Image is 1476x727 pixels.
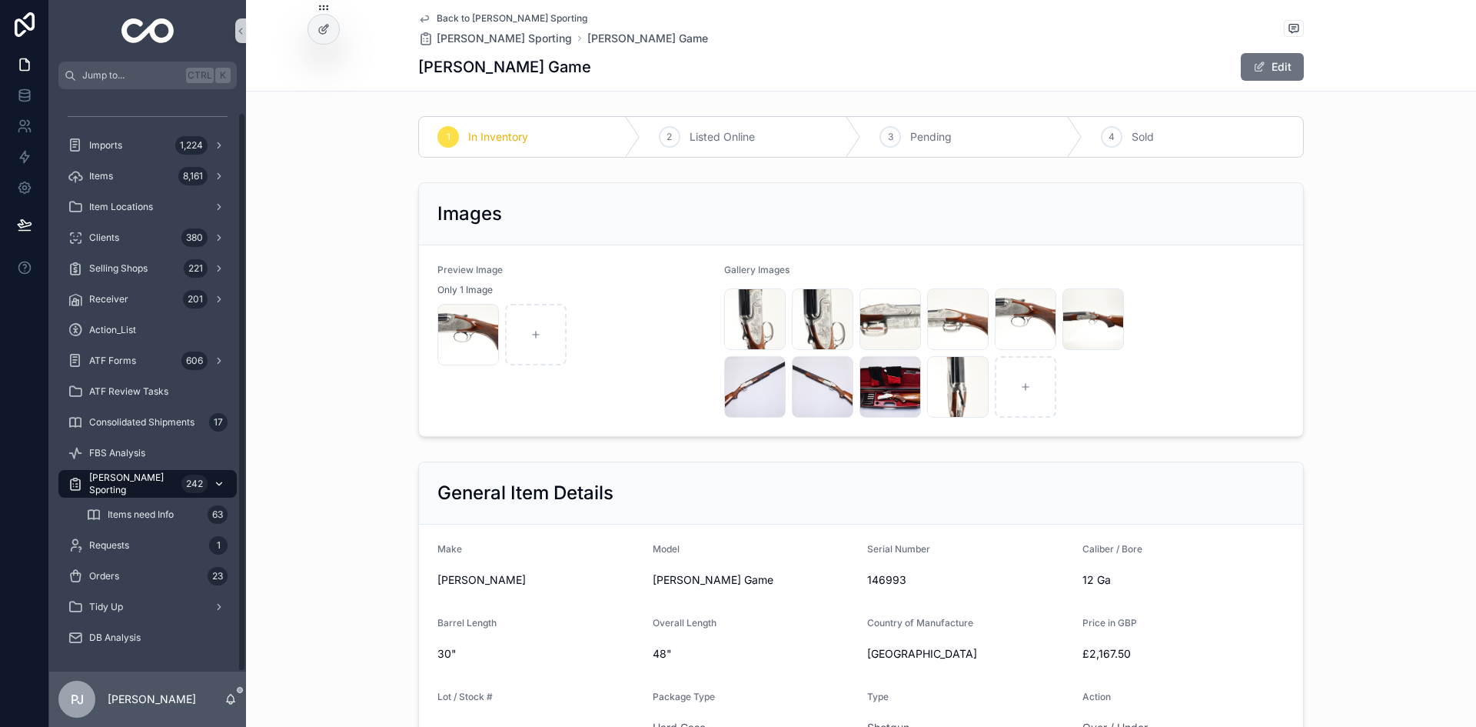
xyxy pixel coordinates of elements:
[178,167,208,185] div: 8,161
[653,572,856,588] span: [PERSON_NAME] Game
[58,224,237,252] a: Clients380
[653,543,680,555] span: Model
[77,501,237,529] a: Items need Info63
[89,601,123,613] span: Tidy Up
[58,624,237,652] a: DB Analysis
[89,232,119,244] span: Clients
[89,355,136,367] span: ATF Forms
[468,129,528,145] span: In Inventory
[888,131,893,143] span: 3
[89,632,141,644] span: DB Analysis
[724,264,790,275] span: Gallery Images
[58,255,237,282] a: Selling Shops221
[181,228,208,247] div: 380
[667,131,672,143] span: 2
[437,12,587,25] span: Back to [PERSON_NAME] Sporting
[58,193,237,221] a: Item Locations
[58,162,237,190] a: Items8,161
[437,572,640,588] span: [PERSON_NAME]
[653,691,715,702] span: Package Type
[89,570,119,582] span: Orders
[183,290,208,308] div: 201
[108,509,174,521] span: Items need Info
[1082,691,1111,702] span: Action
[89,324,136,336] span: Action_List
[175,136,208,155] div: 1,224
[437,691,493,702] span: Lot / Stock #
[58,439,237,467] a: FBS Analysis
[1241,53,1304,81] button: Edit
[418,56,591,78] h1: [PERSON_NAME] Game
[58,285,237,313] a: Receiver201
[1082,572,1285,588] span: 12 Ga
[209,413,228,432] div: 17
[58,378,237,405] a: ATF Review Tasks
[58,316,237,344] a: Action_List
[867,691,889,702] span: Type
[108,692,196,707] p: [PERSON_NAME]
[867,572,1070,588] span: 146993
[89,262,148,275] span: Selling Shops
[58,532,237,559] a: Requests1
[209,536,228,555] div: 1
[690,129,755,145] span: Listed Online
[217,69,229,82] span: K
[447,131,450,143] span: 1
[89,139,122,152] span: Imports
[437,202,502,226] h2: Images
[867,543,930,555] span: Serial Number
[1109,131,1115,143] span: 4
[89,416,194,429] span: Consolidated Shipments
[71,690,84,709] span: PJ
[89,201,153,213] span: Item Locations
[867,646,1070,662] span: [GEOGRAPHIC_DATA]
[89,385,168,398] span: ATF Review Tasks
[89,170,113,182] span: Items
[58,562,237,590] a: Orders23
[437,543,462,555] span: Make
[49,89,246,672] div: scrollable content
[58,593,237,621] a: Tidy Up
[89,539,129,552] span: Requests
[418,12,587,25] a: Back to [PERSON_NAME] Sporting
[208,505,228,524] div: 63
[1082,646,1285,662] span: £2,167.50
[121,18,175,43] img: App logo
[89,447,145,459] span: FBS Analysis
[437,284,493,296] span: Only 1 Image
[1132,129,1154,145] span: Sold
[653,646,856,662] span: 48"
[58,409,237,436] a: Consolidated Shipments17
[181,352,208,370] div: 606
[437,617,497,629] span: Barrel Length
[1082,617,1137,629] span: Price in GBP
[89,472,175,496] span: [PERSON_NAME] Sporting
[208,567,228,585] div: 23
[58,62,237,89] button: Jump to...CtrlK
[184,259,208,278] div: 221
[181,475,208,493] div: 242
[437,264,503,275] span: Preview Image
[89,293,128,305] span: Receiver
[437,481,613,505] h2: General Item Details
[58,347,237,375] a: ATF Forms606
[58,132,237,159] a: Imports1,224
[910,129,952,145] span: Pending
[82,69,180,82] span: Jump to...
[653,617,716,629] span: Overall Length
[587,31,708,46] a: [PERSON_NAME] Game
[1082,543,1142,555] span: Caliber / Bore
[186,68,214,83] span: Ctrl
[418,31,572,46] a: [PERSON_NAME] Sporting
[437,646,640,662] span: 30"
[437,31,572,46] span: [PERSON_NAME] Sporting
[58,470,237,498] a: [PERSON_NAME] Sporting242
[867,617,973,629] span: Country of Manufacture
